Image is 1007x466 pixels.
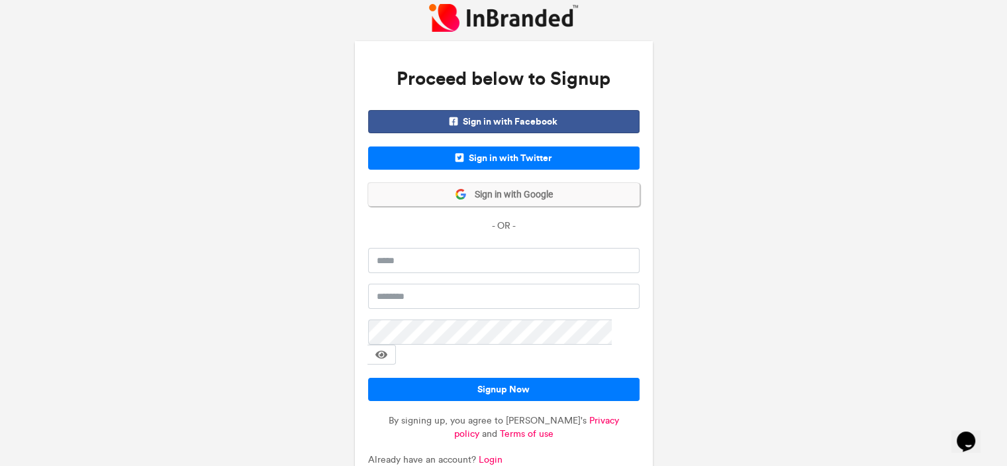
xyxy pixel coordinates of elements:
a: Privacy policy [454,415,619,439]
p: - OR - [368,219,640,233]
p: By signing up, you agree to [PERSON_NAME]'s and [368,414,640,453]
img: InBranded Logo [429,4,578,31]
a: Terms of use [500,428,553,439]
span: Sign in with Facebook [368,110,640,133]
button: Sign in with Google [368,183,640,206]
h3: Proceed below to Signup [368,54,640,103]
button: Signup Now [368,378,640,401]
span: Sign in with Google [467,188,553,202]
a: Login [479,454,503,465]
span: Sign in with Twitter [368,146,640,170]
iframe: chat widget [951,413,994,453]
